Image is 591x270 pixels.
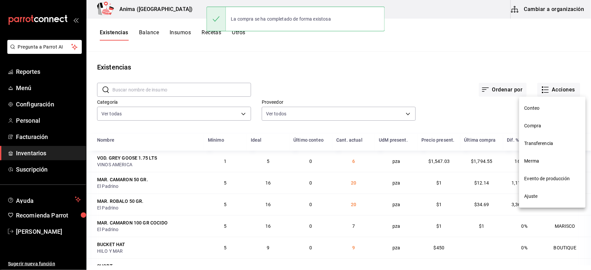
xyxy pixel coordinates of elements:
span: Merma [524,158,580,165]
span: Evento de producción [524,175,580,182]
span: Transferencia [524,140,580,147]
span: Conteo [524,105,580,112]
span: Compra [524,122,580,129]
span: Ajuste [524,193,580,200]
div: La compra se ha completado de forma existosa [226,12,337,26]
